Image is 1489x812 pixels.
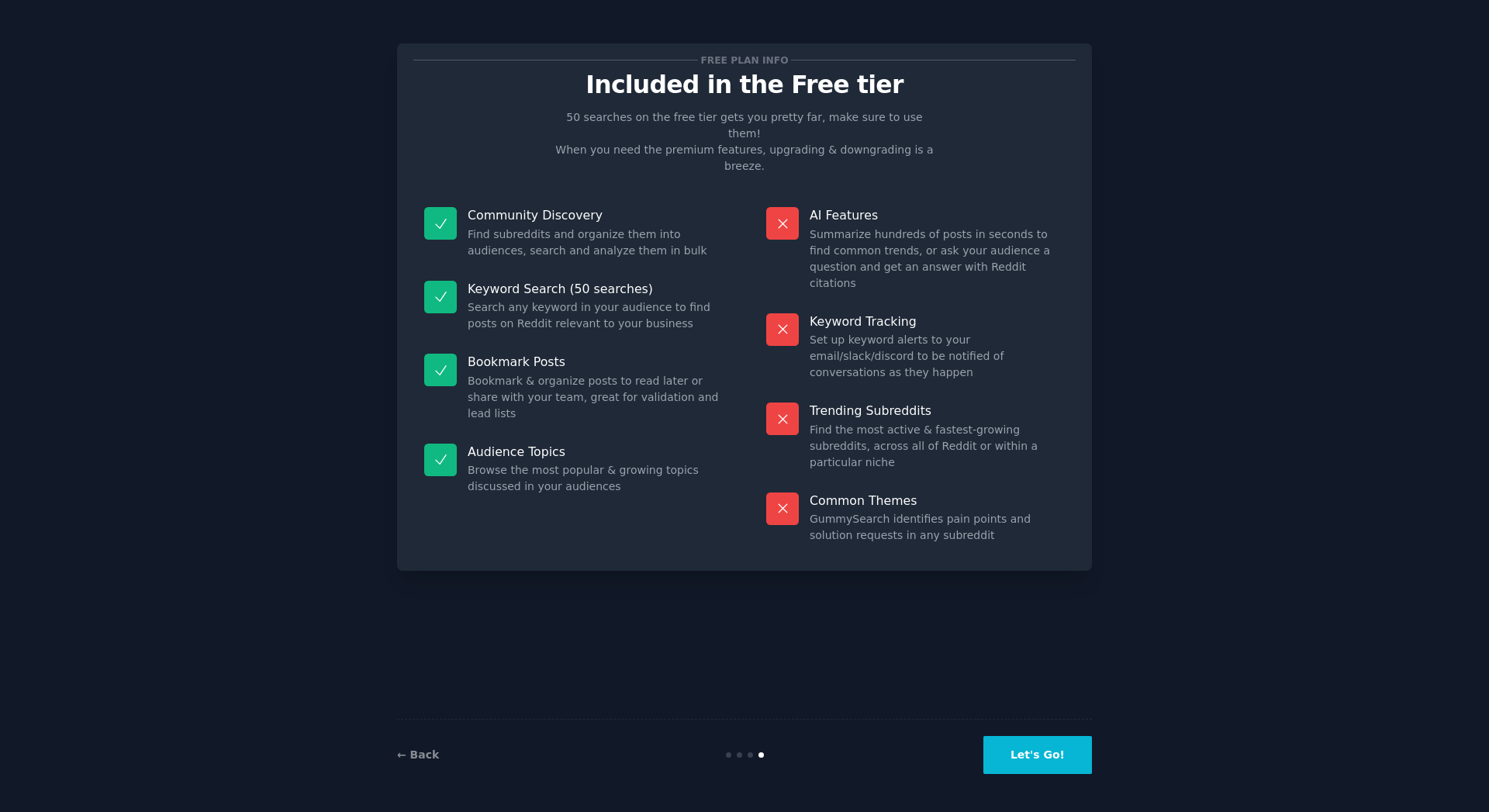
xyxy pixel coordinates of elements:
[397,748,439,761] a: ← Back
[468,299,723,332] dd: Search any keyword in your audience to find posts on Reddit relevant to your business
[468,462,723,495] dd: Browse the most popular & growing topics discussed in your audiences
[810,511,1065,544] dd: GummySearch identifies pain points and solution requests in any subreddit
[468,281,723,297] p: Keyword Search (50 searches)
[810,332,1065,381] dd: Set up keyword alerts to your email/slack/discord to be notified of conversations as they happen
[468,207,723,223] p: Community Discovery
[468,373,723,422] dd: Bookmark & organize posts to read later or share with your team, great for validation and lead lists
[810,422,1065,471] dd: Find the most active & fastest-growing subreddits, across all of Reddit or within a particular niche
[549,109,940,174] p: 50 searches on the free tier gets you pretty far, make sure to use them! When you need the premiu...
[983,736,1092,774] button: Let's Go!
[810,492,1065,509] p: Common Themes
[698,52,791,68] span: Free plan info
[468,354,723,370] p: Bookmark Posts
[810,207,1065,223] p: AI Features
[413,71,1076,98] p: Included in the Free tier
[810,226,1065,292] dd: Summarize hundreds of posts in seconds to find common trends, or ask your audience a question and...
[810,403,1065,419] p: Trending Subreddits
[468,226,723,259] dd: Find subreddits and organize them into audiences, search and analyze them in bulk
[468,444,723,460] p: Audience Topics
[810,313,1065,330] p: Keyword Tracking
